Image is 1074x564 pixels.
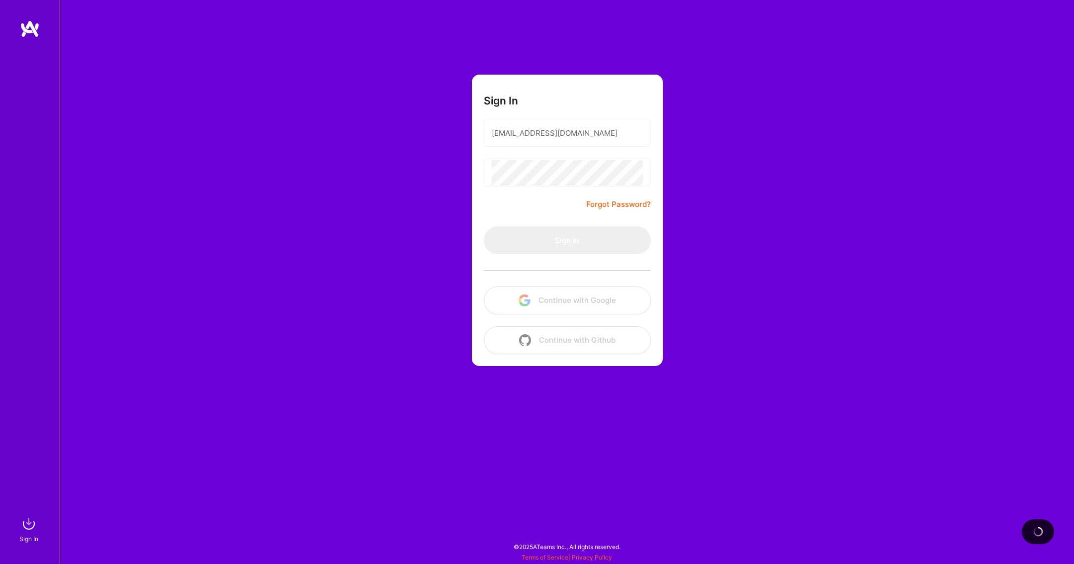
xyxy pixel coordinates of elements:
img: icon [519,334,531,346]
a: Forgot Password? [586,198,651,210]
button: Continue with Github [484,326,651,354]
a: sign inSign In [21,514,39,544]
a: Terms of Service [522,554,568,561]
img: logo [20,20,40,38]
button: Sign In [484,226,651,254]
img: icon [519,294,531,306]
a: Privacy Policy [572,554,612,561]
input: Email... [492,120,643,146]
img: sign in [19,514,39,534]
div: © 2025 ATeams Inc., All rights reserved. [60,534,1074,559]
button: Continue with Google [484,286,651,314]
h3: Sign In [484,94,518,107]
span: | [522,554,612,561]
img: loading [1033,527,1043,537]
div: Sign In [19,534,38,544]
